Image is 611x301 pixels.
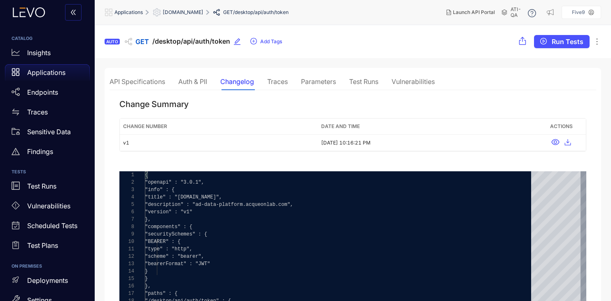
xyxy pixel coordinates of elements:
[392,78,435,85] div: Vulnerabilities
[281,202,293,208] span: om",
[119,275,134,282] div: 15
[453,9,495,15] span: Launch API Portal
[27,242,58,249] p: Test Plans
[153,8,163,16] span: setting
[233,9,289,15] span: /desktop/api/auth/token
[145,180,204,185] span: "openapi" : "3.0.1",
[119,194,134,201] div: 4
[119,282,134,290] div: 16
[119,201,134,208] div: 5
[105,39,120,44] div: AUTO
[27,69,65,76] p: Applications
[27,182,56,190] p: Test Runs
[145,291,177,296] span: "paths" : {
[145,261,210,267] span: "bearerFormat" : "JWT"
[65,4,82,21] button: double-left
[70,9,77,16] span: double-left
[119,208,134,216] div: 6
[145,209,192,215] span: "version" : "v1"
[223,9,233,15] span: GET
[119,260,134,268] div: 13
[119,290,134,297] div: 17
[145,231,207,237] span: "securitySchemes" : {
[119,100,586,108] h5: Change Summary
[5,84,90,104] a: Endpoints
[178,78,207,85] div: Auth & PII
[233,38,241,45] span: edit
[5,272,90,292] a: Deployments
[233,35,247,48] button: edit
[145,276,148,282] span: }
[27,202,70,210] p: Vulnerabilities
[5,104,90,124] a: Traces
[135,38,149,45] span: GET
[145,246,192,252] span: "type" : "http",
[145,254,204,259] span: "scheme" : "bearer",
[119,238,134,245] div: 10
[552,38,583,45] span: Run Tests
[119,179,134,186] div: 2
[5,178,90,198] a: Test Runs
[119,223,134,231] div: 8
[145,239,180,245] span: "BEARER" : {
[114,9,143,15] span: Applications
[119,186,134,194] div: 3
[145,268,148,274] span: }
[27,148,53,155] p: Findings
[145,283,151,289] span: },
[27,277,68,284] p: Deployments
[318,119,536,135] th: Date and Time
[27,222,77,229] p: Scheduled Tests
[27,128,71,135] p: Sensitive Data
[250,35,282,48] button: plus-circleAdd Tags
[27,49,51,56] p: Insights
[534,35,590,48] button: play-circleRun Tests
[145,187,175,193] span: "info" : {
[119,245,134,253] div: 11
[163,9,203,15] span: [DOMAIN_NAME]
[12,170,83,175] h6: TESTS
[5,238,90,257] a: Test Plans
[27,89,58,96] p: Endpoints
[511,7,521,18] span: ATI-QA
[5,143,90,163] a: Findings
[5,44,90,64] a: Insights
[5,64,90,84] a: Applications
[250,38,257,45] span: plus-circle
[220,78,254,85] div: Changelog
[12,108,20,116] span: swap
[260,39,282,44] span: Add Tags
[119,171,134,179] div: 1
[12,36,83,41] h6: CATALOG
[119,253,134,260] div: 12
[540,38,547,45] span: play-circle
[145,172,148,178] span: {
[145,202,281,208] span: "description" : "ad-data-platform.acqueonlab.c
[12,264,83,269] h6: ON PREMISES
[119,268,134,275] div: 14
[572,9,585,15] p: Five9
[536,119,586,135] th: Actions
[12,147,20,156] span: warning
[119,216,134,223] div: 7
[27,108,48,116] p: Traces
[318,135,536,151] td: [DATE] 10:16:21 PM
[5,124,90,143] a: Sensitive Data
[145,194,222,200] span: "title" : "[DOMAIN_NAME]",
[5,218,90,238] a: Scheduled Tests
[120,119,318,135] th: Change Number
[349,78,378,85] div: Test Runs
[5,198,90,218] a: Vulnerabilities
[145,217,151,222] span: },
[110,78,165,85] div: API Specifications
[301,78,336,85] div: Parameters
[119,231,134,238] div: 9
[267,78,288,85] div: Traces
[145,224,192,230] span: "components" : {
[123,140,129,146] span: v1
[152,37,230,45] span: /desktop/api/auth/token
[440,6,501,19] button: Launch API Portal
[593,37,601,46] span: ellipsis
